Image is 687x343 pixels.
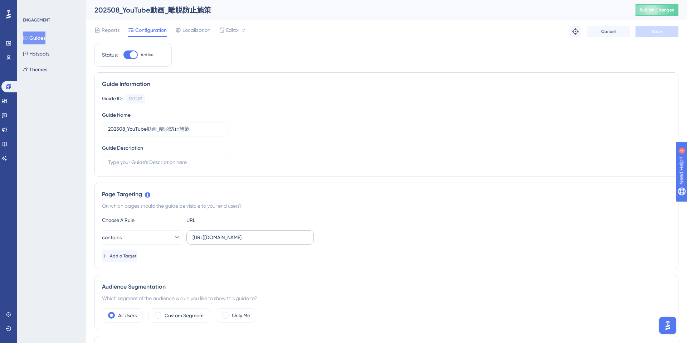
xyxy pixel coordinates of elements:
div: Status: [102,50,118,59]
div: On which pages should the guide be visible to your end users? [102,202,671,210]
span: Editor [226,26,239,34]
button: Publish Changes [635,4,678,16]
button: Hotspots [23,47,49,60]
div: Audience Segmentation [102,282,671,291]
label: Only Me [232,311,250,320]
input: yourwebsite.com/path [193,233,308,241]
span: Active [141,52,154,58]
span: Need Help? [17,2,45,10]
iframe: UserGuiding AI Assistant Launcher [657,315,678,336]
div: Guide Description [102,144,143,152]
div: URL [186,216,265,224]
div: 202508_YouTube動画_離脱防止施策 [94,5,618,15]
div: Guide Information [102,80,671,88]
label: Custom Segment [165,311,204,320]
span: Configuration [135,26,167,34]
span: Add a Target [110,253,137,259]
div: Choose A Rule [102,216,181,224]
label: All Users [118,311,137,320]
span: contains [102,233,122,242]
button: Save [635,26,678,37]
span: Publish Changes [640,7,674,13]
span: Save [652,29,662,34]
button: contains [102,230,181,245]
button: Cancel [587,26,630,37]
div: 4 [50,4,52,9]
button: Themes [23,63,47,76]
div: 150283 [129,96,142,102]
span: Reports [102,26,120,34]
button: Guides [23,32,45,44]
input: Type your Guide’s Description here [108,158,223,166]
input: Type your Guide’s Name here [108,125,223,133]
span: Localization [182,26,210,34]
span: Cancel [601,29,616,34]
div: Page Targeting [102,190,671,199]
div: ENGAGEMENT [23,17,50,23]
div: Guide Name [102,111,131,119]
div: Guide ID: [102,94,123,103]
button: Add a Target [102,250,137,262]
div: Which segment of the audience would you like to show this guide to? [102,294,671,303]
